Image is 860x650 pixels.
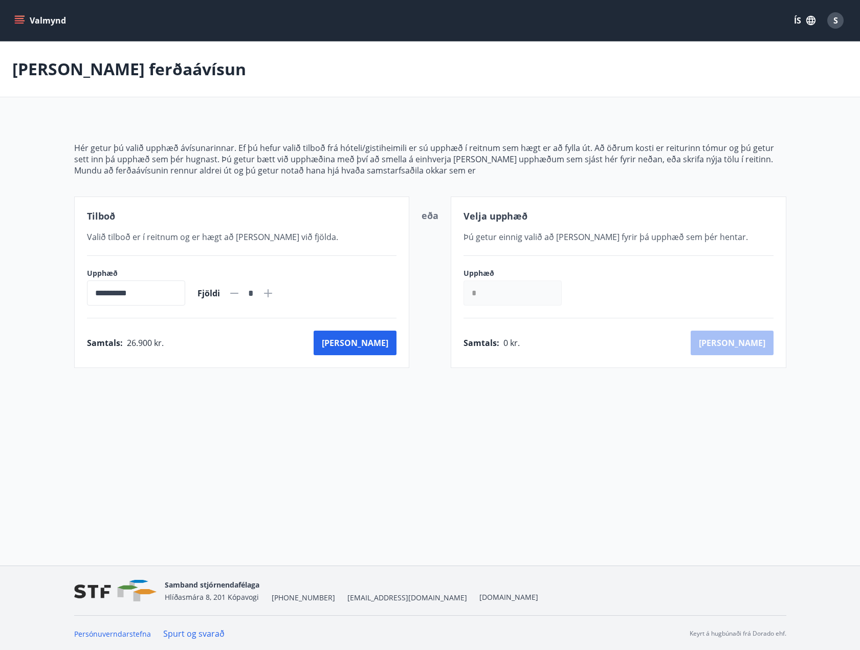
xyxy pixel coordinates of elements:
[823,8,848,33] button: S
[464,337,499,349] span: Samtals :
[74,165,786,176] p: Mundu að ferðaávísunin rennur aldrei út og þú getur notað hana hjá hvaða samstarfsaðila okkar sem er
[74,629,151,639] a: Persónuverndarstefna
[87,231,338,243] span: Valið tilboð er í reitnum og er hægt að [PERSON_NAME] við fjölda.
[165,580,259,590] span: Samband stjórnendafélaga
[87,337,123,349] span: Samtals :
[165,592,259,602] span: Hlíðasmára 8, 201 Kópavogi
[788,11,821,30] button: ÍS
[503,337,520,349] span: 0 kr.
[464,210,527,222] span: Velja upphæð
[314,331,396,355] button: [PERSON_NAME]
[12,11,70,30] button: menu
[12,58,246,80] p: [PERSON_NAME] ferðaávísun
[422,209,438,222] span: eða
[163,628,225,639] a: Spurt og svarað
[74,580,157,602] img: vjCaq2fThgY3EUYqSgpjEiBg6WP39ov69hlhuPVN.png
[87,268,185,278] label: Upphæð
[347,593,467,603] span: [EMAIL_ADDRESS][DOMAIN_NAME]
[127,337,164,349] span: 26.900 kr.
[464,231,748,243] span: Þú getur einnig valið að [PERSON_NAME] fyrir þá upphæð sem þér hentar.
[74,142,786,165] p: Hér getur þú valið upphæð ávísunarinnar. Ef þú hefur valið tilboð frá hóteli/gistiheimili er sú u...
[272,593,335,603] span: [PHONE_NUMBER]
[690,629,786,638] p: Keyrt á hugbúnaði frá Dorado ehf.
[464,268,572,278] label: Upphæð
[197,288,220,299] span: Fjöldi
[479,592,538,602] a: [DOMAIN_NAME]
[833,15,838,26] span: S
[87,210,115,222] span: Tilboð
